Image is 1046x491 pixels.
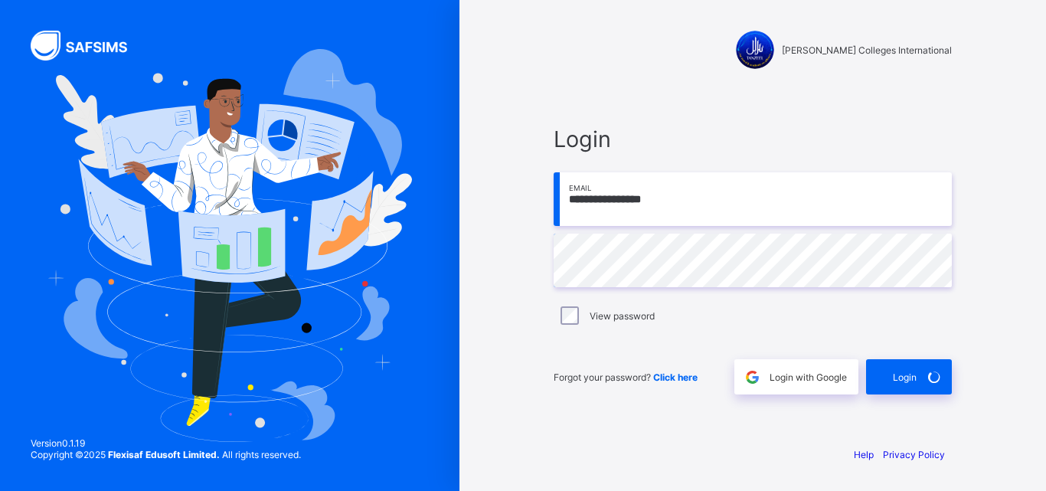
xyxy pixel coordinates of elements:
[554,126,952,152] span: Login
[883,449,945,460] a: Privacy Policy
[31,31,145,61] img: SAFSIMS Logo
[47,49,412,441] img: Hero Image
[108,449,220,460] strong: Flexisaf Edusoft Limited.
[31,449,301,460] span: Copyright © 2025 All rights reserved.
[770,372,847,383] span: Login with Google
[744,368,761,386] img: google.396cfc9801f0270233282035f929180a.svg
[893,372,917,383] span: Login
[782,44,952,56] span: [PERSON_NAME] Colleges International
[590,310,655,322] label: View password
[554,372,698,383] span: Forgot your password?
[653,372,698,383] a: Click here
[854,449,874,460] a: Help
[31,437,301,449] span: Version 0.1.19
